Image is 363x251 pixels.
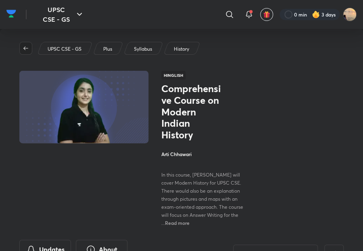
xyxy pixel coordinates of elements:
a: History [173,45,191,53]
span: Read more [165,220,190,226]
img: avatar [263,11,270,18]
a: Company Logo [6,8,16,22]
a: Syllabus [133,45,154,53]
p: History [174,45,189,53]
img: Company Logo [6,8,16,20]
img: Thumbnail [18,70,150,144]
a: UPSC CSE - GS [46,45,83,53]
h1: Comprehensive Course on Modern Indian History [161,83,224,141]
a: Plus [102,45,114,53]
span: Hinglish [161,71,186,80]
button: UPSC CSE - GS [36,2,89,27]
p: Plus [103,45,112,53]
img: streak [312,10,320,19]
p: UPSC CSE - GS [48,45,81,53]
p: Syllabus [134,45,152,53]
h4: Arti Chhawari [161,150,247,158]
button: avatar [260,8,273,21]
span: In this course, [PERSON_NAME] will cover Modern History for UPSC CSE. There would also be an expl... [161,172,243,226]
img: Snatashree Punyatoya [343,8,357,21]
